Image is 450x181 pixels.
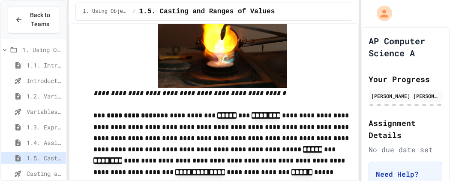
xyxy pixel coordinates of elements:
button: Back to Teams [8,6,59,34]
span: 1.2. Variables and Data Types [27,92,63,101]
span: 1. Using Objects and Methods [83,8,129,15]
div: No due date set [369,144,442,155]
span: Back to Teams [28,11,52,29]
h3: Need Help? [376,169,435,179]
span: 1.5. Casting and Ranges of Values [139,6,275,17]
div: [PERSON_NAME] [PERSON_NAME] [371,92,440,100]
span: Variables and Data Types - Quiz [27,107,63,116]
span: 1.5. Casting and Ranges of Values [27,153,63,163]
span: / [132,8,135,15]
h2: Your Progress [369,73,442,85]
span: 1.4. Assignment and Input [27,138,63,147]
div: My Account [368,3,394,23]
span: 1.3. Expressions and Output [New] [27,123,63,132]
span: 1.1. Introduction to Algorithms, Programming, and Compilers [27,61,63,70]
h1: AP Computer Science A [369,35,442,59]
span: 1. Using Objects and Methods [22,45,63,54]
span: Casting and Ranges of variables - Quiz [27,169,63,178]
span: Introduction to Algorithms, Programming, and Compilers [27,76,63,85]
h2: Assignment Details [369,117,442,141]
